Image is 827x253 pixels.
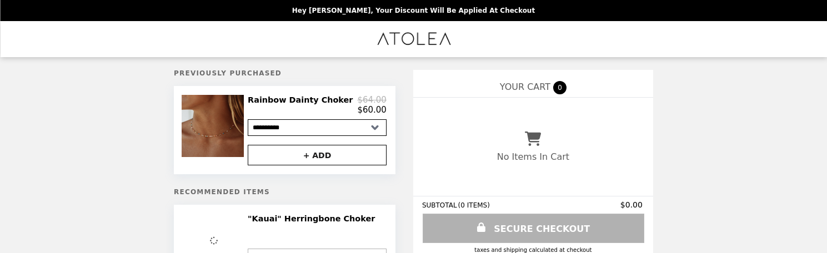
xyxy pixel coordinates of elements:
select: Select a product variant [248,119,387,136]
img: Brand Logo [375,28,452,50]
span: 0 [553,81,567,94]
span: SUBTOTAL [422,201,458,209]
span: ( 0 ITEMS ) [458,201,490,209]
h2: "Kauai" Herringbone Choker [248,214,379,224]
p: Hey [PERSON_NAME], your discount will be applied at checkout [292,7,535,14]
p: $60.00 [357,105,387,115]
span: YOUR CART [500,82,550,92]
div: Taxes and Shipping calculated at checkout [422,247,644,253]
h5: Recommended Items [174,188,395,196]
p: $64.00 [357,95,387,105]
button: + ADD [248,145,387,165]
span: $0.00 [620,200,644,209]
h5: Previously Purchased [174,69,395,77]
img: Rainbow Dainty Choker [182,95,247,157]
p: No Items In Cart [497,151,569,162]
h2: Rainbow Dainty Choker [248,95,357,105]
